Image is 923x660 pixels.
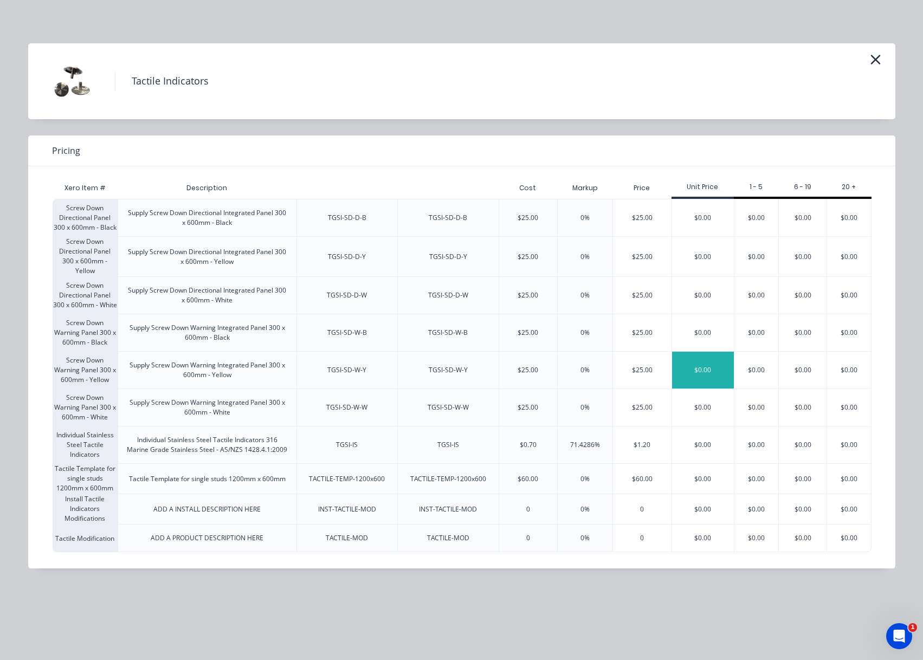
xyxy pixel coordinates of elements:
[827,525,871,552] div: $0.00
[52,144,80,157] span: Pricing
[178,174,236,202] div: Description
[827,314,871,351] div: $0.00
[580,474,590,484] div: 0%
[151,533,263,543] div: ADD A PRODUCT DESCRIPTION HERE
[580,403,590,412] div: 0%
[427,533,469,543] div: TACTILE-MOD
[580,252,590,262] div: 0%
[672,182,734,192] div: Unit Price
[53,426,118,463] div: Individual Stainless Steel Tactile Indicators
[886,623,912,649] iframe: Intercom live chat
[779,314,827,351] div: $0.00
[115,71,225,92] h4: Tactile Indicators
[127,360,288,380] div: Supply Screw Down Warning Integrated Panel 300 x 600mm - Yellow
[779,277,827,314] div: $0.00
[526,504,530,514] div: 0
[613,494,672,524] div: 0
[672,277,734,314] div: $0.00
[328,213,366,223] div: TGSI-SD-D-B
[428,328,468,338] div: TGSI-SD-W-B
[336,440,358,450] div: TGSI-IS
[613,199,672,236] div: $25.00
[779,352,827,389] div: $0.00
[526,533,530,543] div: 0
[428,290,468,300] div: TGSI-SD-D-W
[129,474,286,484] div: Tactile Template for single studs 1200mm x 600mm
[127,435,288,455] div: Individual Stainless Steel Tactile Indicators 316 Marine Grade Stainless Steel - AS/NZS 1428.4.1:...
[327,365,366,375] div: TGSI-SD-W-Y
[53,524,118,552] div: Tactile Modification
[827,494,871,524] div: $0.00
[53,276,118,314] div: Screw Down Directional Panel 300 x 600mm - White
[734,389,779,426] div: $0.00
[734,352,779,389] div: $0.00
[429,252,467,262] div: TGSI-SD-D-Y
[827,352,871,389] div: $0.00
[827,277,871,314] div: $0.00
[779,525,827,552] div: $0.00
[127,398,288,417] div: Supply Screw Down Warning Integrated Panel 300 x 600mm - White
[127,247,288,267] div: Supply Screw Down Directional Integrated Panel 300 x 600mm - Yellow
[734,182,779,192] div: 1 - 5
[53,389,118,426] div: Screw Down Warning Panel 300 x 600mm - White
[520,440,537,450] div: $0.70
[672,426,734,463] div: $0.00
[827,182,872,192] div: 20 +
[53,199,118,236] div: Screw Down Directional Panel 300 x 600mm - Black
[734,494,779,524] div: $0.00
[153,504,261,514] div: ADD A INSTALL DESCRIPTION HERE
[779,389,827,426] div: $0.00
[779,464,827,494] div: $0.00
[127,286,288,305] div: Supply Screw Down Directional Integrated Panel 300 x 600mm - White
[53,236,118,276] div: Screw Down Directional Panel 300 x 600mm - Yellow
[613,525,672,552] div: 0
[734,237,779,276] div: $0.00
[419,504,477,514] div: INST-TACTILE-MOD
[309,474,385,484] div: TACTILE-TEMP-1200x600
[827,237,871,276] div: $0.00
[518,213,538,223] div: $25.00
[499,177,558,199] div: Cost
[518,474,538,484] div: $60.00
[672,494,734,524] div: $0.00
[612,177,672,199] div: Price
[328,252,366,262] div: TGSI-SD-D-Y
[672,352,734,389] div: $0.00
[778,182,827,192] div: 6 - 19
[779,494,827,524] div: $0.00
[127,208,288,228] div: Supply Screw Down Directional Integrated Panel 300 x 600mm - Black
[557,177,612,199] div: Markup
[518,403,538,412] div: $25.00
[318,504,376,514] div: INST-TACTILE-MOD
[580,504,590,514] div: 0%
[326,403,367,412] div: TGSI-SD-W-W
[827,199,871,236] div: $0.00
[827,464,871,494] div: $0.00
[327,290,367,300] div: TGSI-SD-D-W
[734,199,779,236] div: $0.00
[613,352,672,389] div: $25.00
[734,277,779,314] div: $0.00
[613,389,672,426] div: $25.00
[672,314,734,351] div: $0.00
[570,440,600,450] div: 71.4286%
[326,533,368,543] div: TACTILE-MOD
[779,199,827,236] div: $0.00
[908,623,917,632] span: 1
[53,314,118,351] div: Screw Down Warning Panel 300 x 600mm - Black
[734,464,779,494] div: $0.00
[672,464,734,494] div: $0.00
[53,177,118,199] div: Xero Item #
[734,314,779,351] div: $0.00
[429,365,468,375] div: TGSI-SD-W-Y
[428,403,469,412] div: TGSI-SD-W-W
[613,314,672,351] div: $25.00
[672,199,734,236] div: $0.00
[327,328,367,338] div: TGSI-SD-W-B
[518,252,538,262] div: $25.00
[580,365,590,375] div: 0%
[827,389,871,426] div: $0.00
[410,474,486,484] div: TACTILE-TEMP-1200x600
[580,213,590,223] div: 0%
[613,464,672,494] div: $60.00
